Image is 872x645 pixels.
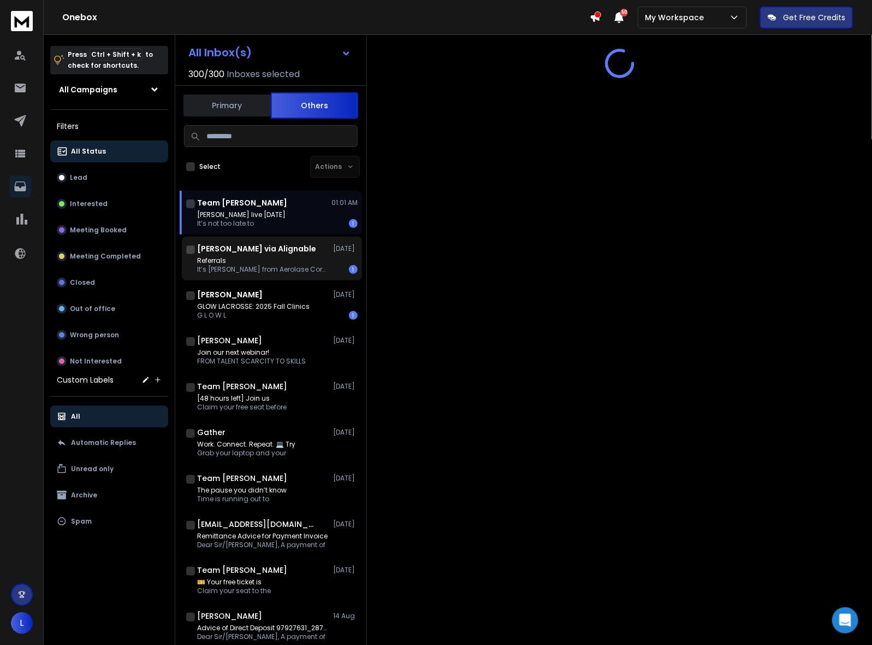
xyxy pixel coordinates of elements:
[50,245,168,267] button: Meeting Completed
[70,278,95,287] p: Closed
[197,578,271,587] p: 🎫 Your free ticket is
[59,84,117,95] h1: All Campaigns
[50,432,168,454] button: Automatic Replies
[90,48,143,61] span: Ctrl + Shift + k
[50,79,168,101] button: All Campaigns
[50,298,168,320] button: Out of office
[197,311,310,320] p: G L O W L
[50,511,168,532] button: Spam
[333,336,358,345] p: [DATE]
[197,210,286,219] p: [PERSON_NAME] live [DATE]
[50,350,168,372] button: Not Interested
[180,42,360,63] button: All Inbox(s)
[197,632,328,641] p: Dear Sir/[PERSON_NAME], A payment of
[197,302,310,311] p: GLOW LACROSSE: 2025 Fall Clinics
[50,406,168,427] button: All
[832,607,858,634] div: Open Intercom Messenger
[71,491,97,500] p: Archive
[50,458,168,480] button: Unread only
[50,484,168,506] button: Archive
[70,357,122,366] p: Not Interested
[197,532,328,541] p: Remittance Advice for Payment Invoice
[197,486,287,495] p: The pause you didn’t know
[50,119,168,134] h3: Filters
[70,226,127,234] p: Meeting Booked
[197,357,306,366] p: FROM TALENT SCARCITY TO SKILLS
[62,11,590,24] h1: Onebox
[197,565,287,576] h1: Team [PERSON_NAME]
[760,7,853,28] button: Get Free Credits
[197,427,226,438] h1: Gather
[783,12,845,23] p: Get Free Credits
[197,219,286,228] p: It’s not too late to
[197,403,287,412] p: Claim your free seat before
[71,517,92,526] p: Spam
[349,219,358,228] div: 1
[50,193,168,215] button: Interested
[197,265,328,274] p: It’s [PERSON_NAME] from Aerolase Corporation
[645,12,708,23] p: My Workspace
[70,304,115,313] p: Out of office
[197,394,287,403] p: [48 hours left] Join us
[333,382,358,391] p: [DATE]
[333,520,358,529] p: [DATE]
[68,49,153,71] p: Press to check for shortcuts.
[188,47,252,58] h1: All Inbox(s)
[333,290,358,299] p: [DATE]
[71,412,80,421] p: All
[333,566,358,574] p: [DATE]
[197,440,295,449] p: Work. Connect. Repeat. 💻 Try
[70,173,87,182] p: Lead
[50,272,168,294] button: Closed
[333,612,358,620] p: 14 Aug
[197,624,328,632] p: Advice of Direct Deposit 97927631_287347319.pdf
[188,68,224,81] span: 300 / 300
[71,438,136,447] p: Automatic Replies
[11,11,33,31] img: logo
[197,197,287,208] h1: Team [PERSON_NAME]
[331,198,358,207] p: 01:01 AM
[199,162,221,171] label: Select
[197,256,328,265] p: Referrals
[197,289,263,300] h1: [PERSON_NAME]
[50,167,168,189] button: Lead
[197,381,287,392] h1: Team [PERSON_NAME]
[333,474,358,483] p: [DATE]
[620,9,628,16] span: 50
[197,335,262,346] h1: [PERSON_NAME]
[71,465,114,473] p: Unread only
[197,587,271,595] p: Claim your seat to the
[70,200,108,208] p: Interested
[57,374,114,385] h3: Custom Labels
[50,140,168,162] button: All Status
[183,93,271,118] button: Primary
[227,68,300,81] h3: Inboxes selected
[197,449,295,458] p: Grab your laptop and your
[50,219,168,241] button: Meeting Booked
[197,473,287,484] h1: Team [PERSON_NAME]
[333,244,358,253] p: [DATE]
[197,519,317,530] h1: [EMAIL_ADDRESS][DOMAIN_NAME]
[333,428,358,437] p: [DATE]
[71,147,106,156] p: All Status
[197,243,316,254] h1: [PERSON_NAME] via Alignable
[197,541,328,549] p: Dear Sir/[PERSON_NAME], A payment of
[11,612,33,634] button: L
[50,324,168,346] button: Wrong person
[349,265,358,274] div: 1
[197,348,306,357] p: Join our next webinar!
[197,495,287,503] p: Time is running out to
[70,331,119,339] p: Wrong person
[349,311,358,320] div: 1
[197,611,262,621] h1: [PERSON_NAME]
[271,92,358,119] button: Others
[70,252,141,261] p: Meeting Completed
